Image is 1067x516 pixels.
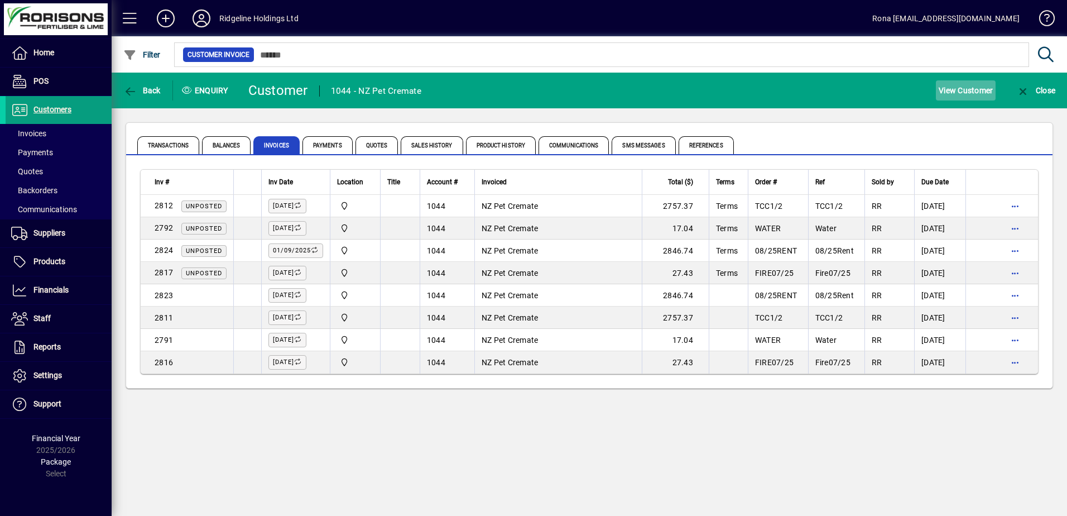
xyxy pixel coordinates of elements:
[1006,197,1024,215] button: More options
[482,291,539,300] span: NZ Pet Cremate
[186,270,222,277] span: Unposted
[6,124,112,143] a: Invoices
[642,240,709,262] td: 2846.74
[355,136,398,154] span: Quotes
[755,246,797,255] span: 08/25RENT
[482,202,539,211] span: NZ Pet Cremate
[815,358,850,367] span: Fire07/25
[642,262,709,284] td: 27.43
[936,80,996,101] button: View Customer
[33,342,61,351] span: Reports
[6,143,112,162] a: Payments
[427,176,458,188] span: Account #
[6,248,112,276] a: Products
[33,228,65,237] span: Suppliers
[6,200,112,219] a: Communications
[716,202,738,211] span: Terms
[815,246,854,255] span: 08/25Rent
[642,329,709,351] td: 17.04
[32,434,80,443] span: Financial Year
[716,246,738,255] span: Terms
[482,336,539,345] span: NZ Pet Cremate
[268,221,306,236] label: [DATE]
[872,176,894,188] span: Sold by
[337,222,373,235] span: Central
[1013,80,1058,101] button: Close
[11,167,43,176] span: Quotes
[1006,286,1024,304] button: More options
[427,313,445,322] span: 1044
[173,82,240,99] div: Enquiry
[482,246,539,255] span: NZ Pet Cremate
[387,176,400,188] span: Title
[6,219,112,247] a: Suppliers
[268,310,306,325] label: [DATE]
[1006,353,1024,371] button: More options
[755,313,783,322] span: TCC1/2
[716,269,738,278] span: Terms
[755,202,783,211] span: TCC1/2
[11,129,46,138] span: Invoices
[427,246,445,255] span: 1044
[155,313,173,322] span: 2811
[268,288,306,303] label: [DATE]
[914,351,965,374] td: [DATE]
[755,336,781,345] span: WATER
[268,355,306,370] label: [DATE]
[33,399,61,408] span: Support
[186,203,222,210] span: Unposted
[6,390,112,418] a: Support
[914,195,965,217] td: [DATE]
[155,358,173,367] span: 2816
[33,48,54,57] span: Home
[539,136,609,154] span: Communications
[872,291,882,300] span: RR
[337,267,373,279] span: Central
[112,80,173,101] app-page-header-button: Back
[1004,80,1067,101] app-page-header-button: Close enquiry
[186,247,222,255] span: Unposted
[872,246,882,255] span: RR
[6,162,112,181] a: Quotes
[6,305,112,333] a: Staff
[914,329,965,351] td: [DATE]
[337,356,373,369] span: Central
[123,86,161,95] span: Back
[815,269,850,278] span: Fire07/25
[755,358,794,367] span: FIRE07/25
[41,457,71,466] span: Package
[815,313,843,322] span: TCC1/2
[427,176,468,188] div: Account #
[921,176,959,188] div: Due Date
[337,289,373,302] span: Central
[268,333,306,347] label: [DATE]
[716,176,734,188] span: Terms
[387,176,413,188] div: Title
[1006,242,1024,260] button: More options
[337,312,373,324] span: Central
[427,291,445,300] span: 1044
[6,276,112,304] a: Financials
[253,136,300,154] span: Invoices
[331,82,421,100] div: 1044 - NZ Pet Cremate
[815,176,858,188] div: Ref
[427,269,445,278] span: 1044
[33,257,65,266] span: Products
[137,136,199,154] span: Transactions
[6,181,112,200] a: Backorders
[668,176,693,188] span: Total ($)
[401,136,463,154] span: Sales History
[33,371,62,380] span: Settings
[649,176,703,188] div: Total ($)
[155,176,227,188] div: Inv #
[6,68,112,95] a: POS
[6,333,112,361] a: Reports
[6,362,112,390] a: Settings
[642,284,709,307] td: 2846.74
[482,176,635,188] div: Invoiced
[872,224,882,233] span: RR
[6,39,112,67] a: Home
[914,240,965,262] td: [DATE]
[121,45,164,65] button: Filter
[872,9,1020,27] div: Rona [EMAIL_ADDRESS][DOMAIN_NAME]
